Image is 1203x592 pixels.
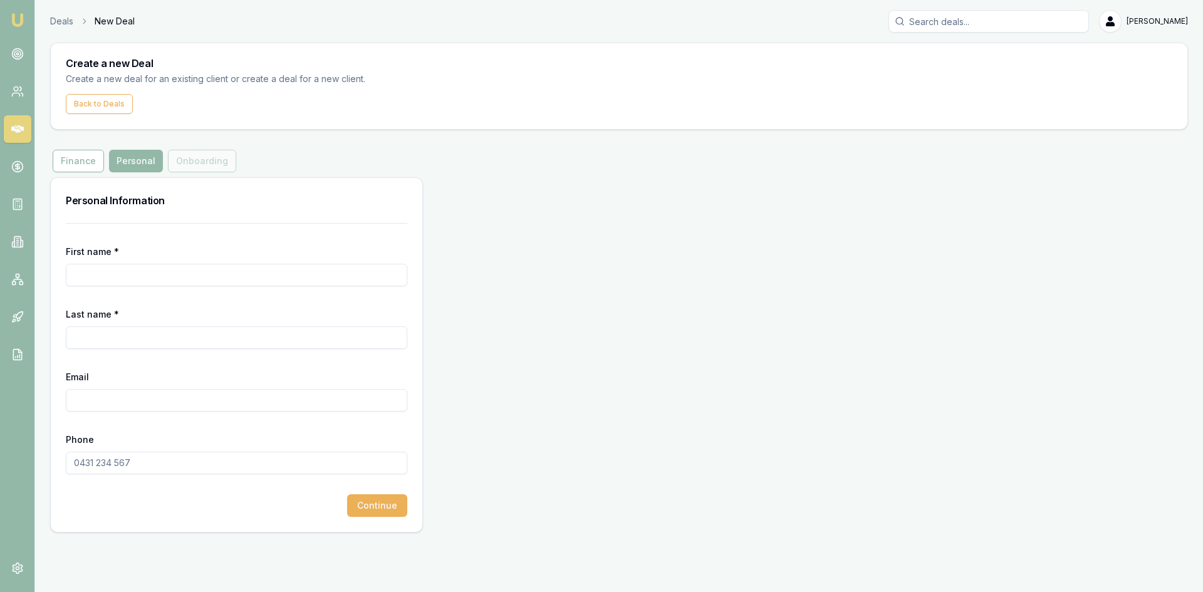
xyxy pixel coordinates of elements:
label: Phone [66,434,94,445]
span: [PERSON_NAME] [1127,16,1188,26]
button: Finance [53,150,104,172]
label: First name * [66,246,119,257]
span: New Deal [95,15,135,28]
input: 0431 234 567 [66,452,407,474]
nav: breadcrumb [50,15,135,28]
button: Back to Deals [66,94,133,114]
h3: Create a new Deal [66,58,1172,68]
label: Email [66,371,89,382]
button: Continue [347,494,407,517]
img: emu-icon-u.png [10,13,25,28]
label: Last name * [66,309,119,319]
a: Deals [50,15,73,28]
button: Personal [109,150,163,172]
p: Create a new deal for an existing client or create a deal for a new client. [66,72,387,86]
h3: Personal Information [66,193,407,208]
input: Search deals [888,10,1089,33]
